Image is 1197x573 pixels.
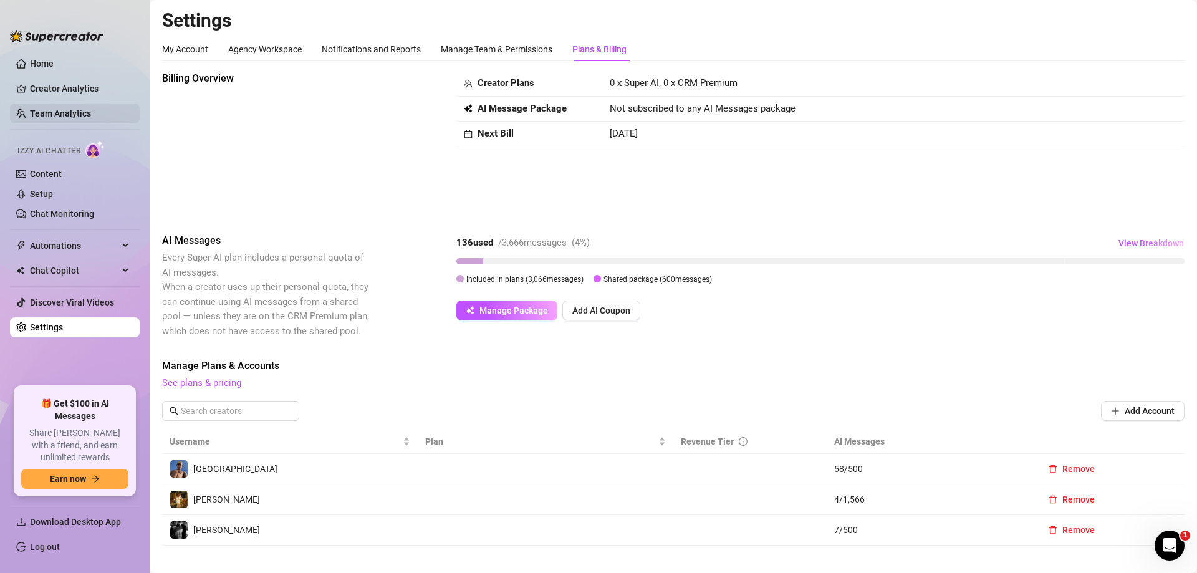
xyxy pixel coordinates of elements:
span: Download Desktop App [30,517,121,527]
iframe: Intercom live chat [1155,531,1185,561]
span: 1 [1180,531,1190,541]
span: team [464,79,473,88]
img: logo-BBDzfeDw.svg [10,30,103,42]
span: Add AI Coupon [572,306,630,315]
div: My Account [162,42,208,56]
button: Add AI Coupon [562,301,640,320]
span: Included in plans ( 3,066 messages) [466,275,584,284]
img: Chat Copilot [16,266,24,275]
a: Creator Analytics [30,79,130,99]
a: Content [30,169,62,179]
span: 58 / 500 [834,462,1024,476]
span: delete [1049,526,1057,534]
span: [GEOGRAPHIC_DATA] [193,464,277,474]
a: Home [30,59,54,69]
span: 🎁 Get $100 in AI Messages [21,398,128,422]
span: Shared package ( 600 messages) [603,275,712,284]
strong: 136 used [456,237,493,248]
button: View Breakdown [1118,233,1185,253]
span: Add Account [1125,406,1175,416]
th: Plan [418,430,673,454]
img: Dallas [170,460,188,478]
span: [PERSON_NAME] [193,494,260,504]
span: search [170,407,178,415]
button: Remove [1039,520,1105,540]
a: Chat Monitoring [30,209,94,219]
div: Plans & Billing [572,42,627,56]
span: Every Super AI plan includes a personal quota of AI messages. When a creator uses up their person... [162,252,369,337]
span: View Breakdown [1118,238,1184,248]
strong: Next Bill [478,128,514,139]
span: Remove [1062,494,1095,504]
span: ( 4 %) [572,237,590,248]
span: Manage Package [479,306,548,315]
div: Agency Workspace [228,42,302,56]
button: Earn nowarrow-right [21,469,128,489]
span: Billing Overview [162,71,372,86]
span: Earn now [50,474,86,484]
span: arrow-right [91,474,100,483]
img: Marvin [170,521,188,539]
input: Search creators [181,404,282,418]
span: Manage Plans & Accounts [162,359,1185,373]
span: Izzy AI Chatter [17,145,80,157]
span: Automations [30,236,118,256]
span: delete [1049,465,1057,473]
th: Username [162,430,418,454]
button: Remove [1039,489,1105,509]
span: thunderbolt [16,241,26,251]
span: Username [170,435,400,448]
span: AI Messages [162,233,372,248]
div: Manage Team & Permissions [441,42,552,56]
img: Marvin [170,491,188,508]
span: calendar [464,130,473,138]
th: AI Messages [827,430,1031,454]
span: Remove [1062,525,1095,535]
span: 0 x Super AI, 0 x CRM Premium [610,77,738,89]
span: Plan [425,435,656,448]
span: Not subscribed to any AI Messages package [610,102,796,117]
span: Share [PERSON_NAME] with a friend, and earn unlimited rewards [21,427,128,464]
a: Log out [30,542,60,552]
span: 7 / 500 [834,523,1024,537]
span: delete [1049,495,1057,504]
span: info-circle [739,437,748,446]
a: Discover Viral Videos [30,297,114,307]
a: Team Analytics [30,108,91,118]
span: download [16,517,26,527]
strong: AI Message Package [478,103,567,114]
span: 4 / 1,566 [834,493,1024,506]
a: See plans & pricing [162,377,241,388]
a: Settings [30,322,63,332]
span: [PERSON_NAME] [193,525,260,535]
button: Add Account [1101,401,1185,421]
span: Chat Copilot [30,261,118,281]
span: Remove [1062,464,1095,474]
div: Notifications and Reports [322,42,421,56]
h2: Settings [162,9,1185,32]
span: plus [1111,407,1120,415]
span: [DATE] [610,128,638,139]
a: Setup [30,189,53,199]
button: Manage Package [456,301,557,320]
button: Remove [1039,459,1105,479]
span: / 3,666 messages [498,237,567,248]
span: Revenue Tier [681,436,734,446]
img: AI Chatter [85,140,105,158]
strong: Creator Plans [478,77,534,89]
